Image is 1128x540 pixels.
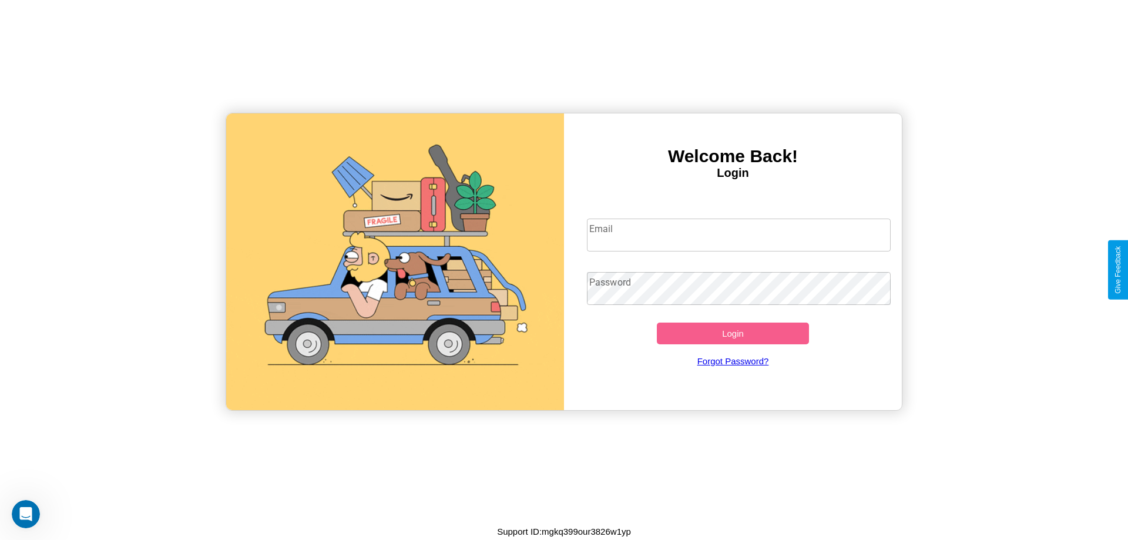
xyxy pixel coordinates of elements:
[226,113,564,410] img: gif
[564,146,902,166] h3: Welcome Back!
[12,500,40,528] iframe: Intercom live chat
[497,524,631,539] p: Support ID: mgkq399our3826w1yp
[564,166,902,180] h4: Login
[657,323,809,344] button: Login
[1114,246,1122,294] div: Give Feedback
[581,344,885,378] a: Forgot Password?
